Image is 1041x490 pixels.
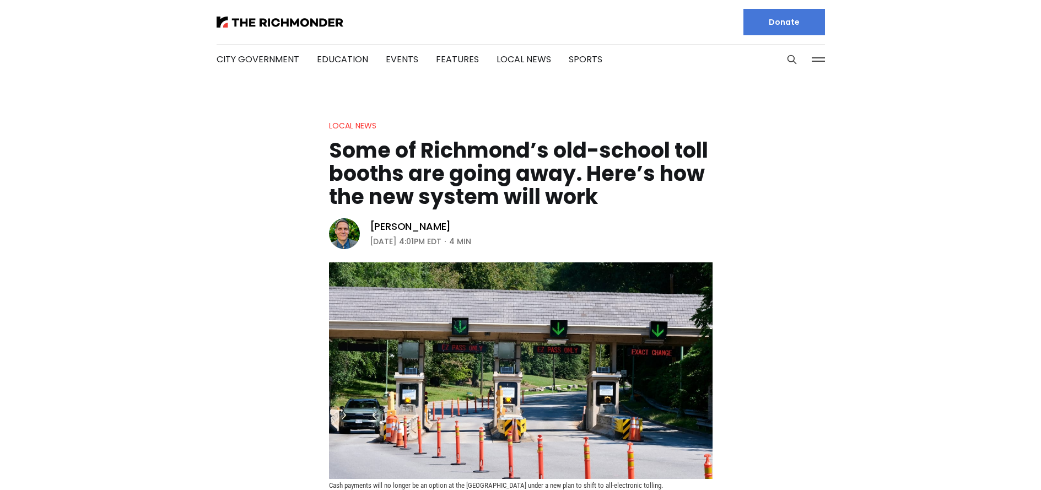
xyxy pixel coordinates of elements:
[329,120,376,131] a: Local News
[449,235,471,248] span: 4 min
[743,9,825,35] a: Donate
[217,53,299,66] a: City Government
[948,436,1041,490] iframe: portal-trigger
[784,51,800,68] button: Search this site
[217,17,343,28] img: The Richmonder
[497,53,551,66] a: Local News
[370,220,451,233] a: [PERSON_NAME]
[370,235,441,248] time: [DATE] 4:01PM EDT
[317,53,368,66] a: Education
[329,262,713,479] img: Some of Richmond’s old-school toll booths are going away. Here’s how the new system will work
[329,218,360,249] img: Graham Moomaw
[386,53,418,66] a: Events
[436,53,479,66] a: Features
[569,53,602,66] a: Sports
[329,139,713,208] h1: Some of Richmond’s old-school toll booths are going away. Here’s how the new system will work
